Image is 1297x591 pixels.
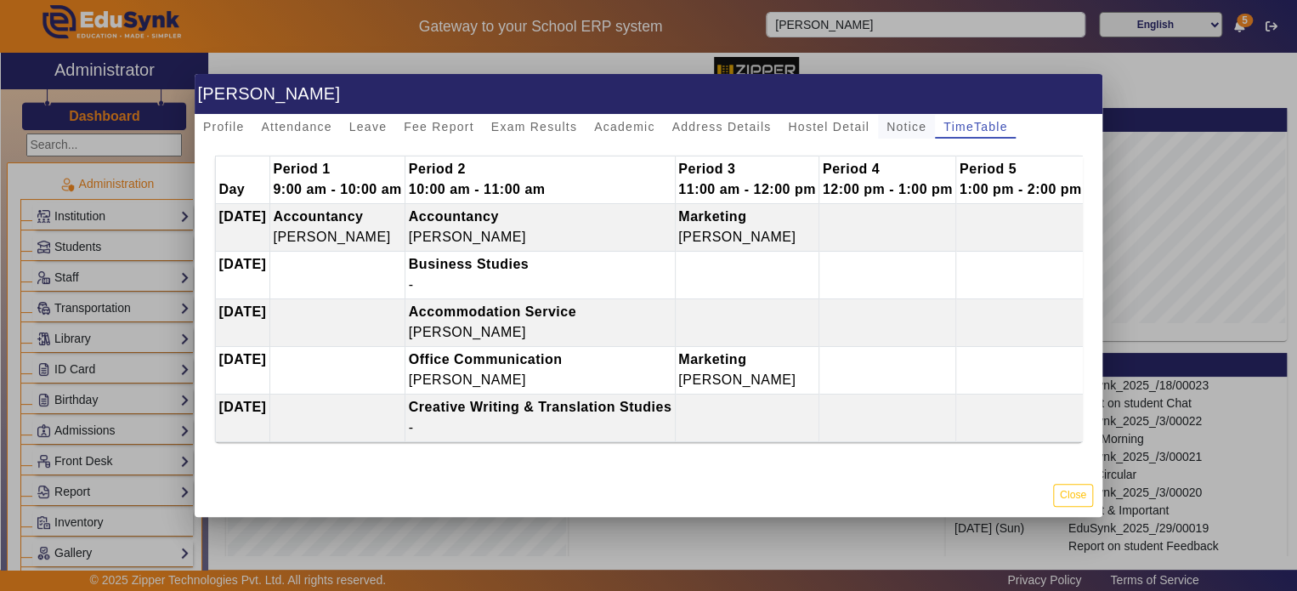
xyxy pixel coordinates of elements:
b: Creative Writing & Translation Studies [409,400,671,414]
span: [PERSON_NAME] [409,209,526,244]
span: [DATE] [218,209,266,224]
b: Accommodation Service [409,304,576,319]
b: Marketing [678,352,746,367]
span: [DATE] [218,304,266,319]
span: Hostel Detail [788,121,869,133]
h1: [PERSON_NAME] [195,74,1102,114]
span: Profile [203,121,244,133]
b: Office Communication [409,352,563,367]
span: [PERSON_NAME] [409,304,576,339]
span: TimeTable [943,121,1007,133]
th: Period 5 1:00 pm - 2:00 pm [956,156,1085,203]
span: [DATE] [218,352,266,367]
span: Academic [594,121,654,133]
span: [DATE] [218,400,266,414]
span: Address Details [671,121,771,133]
span: Leave [349,121,387,133]
th: Period 3 11:00 am - 12:00 pm [675,156,819,203]
th: Period 4 12:00 pm - 1:00 pm [819,156,956,203]
span: - [409,257,529,292]
span: [PERSON_NAME] [678,352,796,387]
th: Period 1 9:00 am - 10:00 am [269,156,405,203]
span: [PERSON_NAME] [678,209,796,244]
th: Day [215,156,269,203]
span: [PERSON_NAME] [409,352,563,387]
span: Fee Report [404,121,474,133]
span: [DATE] [218,257,266,271]
span: Attendance [261,121,331,133]
b: Accountancy [409,209,499,224]
th: Period 2 10:00 am - 11:00 am [405,156,675,203]
span: Exam Results [491,121,577,133]
b: Business Studies [409,257,529,271]
span: [PERSON_NAME] [273,209,390,244]
span: Notice [886,121,926,133]
b: Marketing [678,209,746,224]
button: Close [1053,484,1093,507]
span: - [409,400,671,435]
b: Accountancy [273,209,363,224]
